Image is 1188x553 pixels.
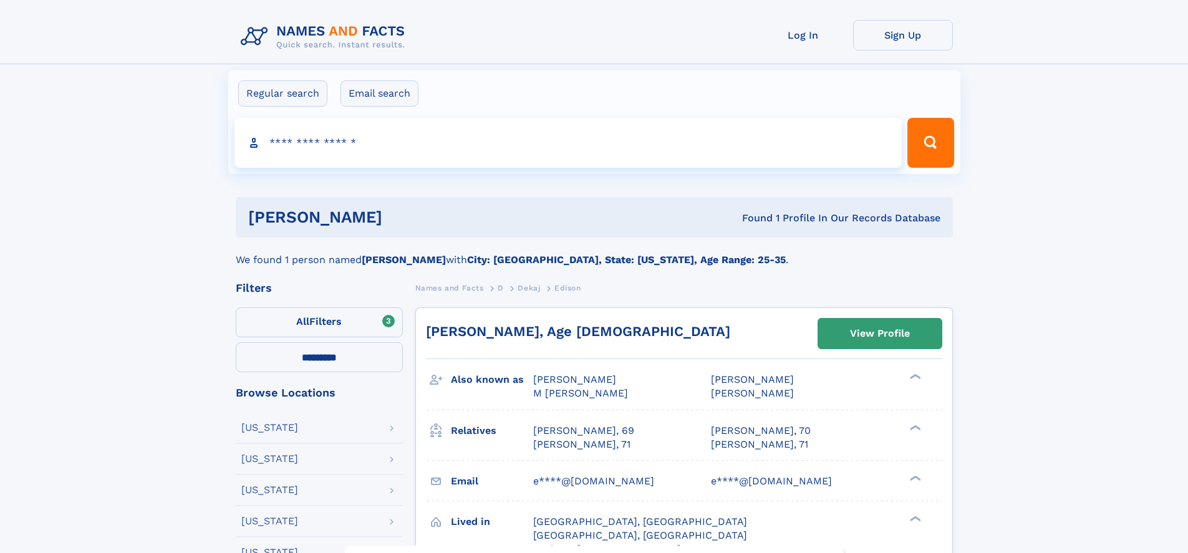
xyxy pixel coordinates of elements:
[241,423,298,433] div: [US_STATE]
[533,529,747,541] span: [GEOGRAPHIC_DATA], [GEOGRAPHIC_DATA]
[296,315,309,327] span: All
[236,387,403,398] div: Browse Locations
[753,20,853,50] a: Log In
[415,280,484,296] a: Names and Facts
[451,369,533,390] h3: Also known as
[907,474,922,482] div: ❯
[711,387,794,399] span: [PERSON_NAME]
[241,516,298,526] div: [US_STATE]
[554,284,581,292] span: Edison
[236,238,953,267] div: We found 1 person named with .
[426,324,730,339] a: [PERSON_NAME], Age [DEMOGRAPHIC_DATA]
[518,284,540,292] span: Dekaj
[451,511,533,532] h3: Lived in
[907,423,922,431] div: ❯
[518,280,540,296] a: Dekaj
[711,373,794,385] span: [PERSON_NAME]
[562,211,940,225] div: Found 1 Profile In Our Records Database
[248,209,563,225] h1: [PERSON_NAME]
[533,424,634,438] a: [PERSON_NAME], 69
[236,20,415,54] img: Logo Names and Facts
[533,387,628,399] span: M [PERSON_NAME]
[498,280,504,296] a: D
[853,20,953,50] a: Sign Up
[533,516,747,527] span: [GEOGRAPHIC_DATA], [GEOGRAPHIC_DATA]
[818,319,942,349] a: View Profile
[907,373,922,381] div: ❯
[241,454,298,464] div: [US_STATE]
[241,485,298,495] div: [US_STATE]
[533,438,630,451] a: [PERSON_NAME], 71
[850,319,910,348] div: View Profile
[711,424,811,438] a: [PERSON_NAME], 70
[451,471,533,492] h3: Email
[238,80,327,107] label: Regular search
[236,307,403,337] label: Filters
[236,282,403,294] div: Filters
[340,80,418,107] label: Email search
[234,118,902,168] input: search input
[907,118,954,168] button: Search Button
[711,438,808,451] a: [PERSON_NAME], 71
[362,254,446,266] b: [PERSON_NAME]
[498,284,504,292] span: D
[533,373,616,385] span: [PERSON_NAME]
[451,420,533,441] h3: Relatives
[467,254,786,266] b: City: [GEOGRAPHIC_DATA], State: [US_STATE], Age Range: 25-35
[907,514,922,522] div: ❯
